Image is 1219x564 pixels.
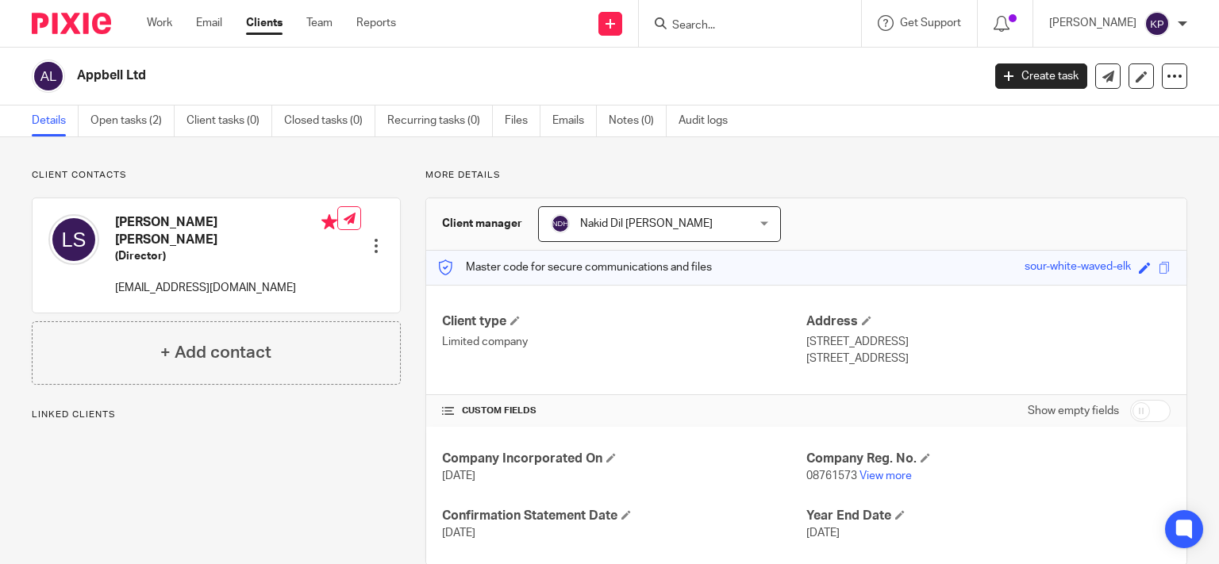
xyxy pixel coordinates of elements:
[425,169,1187,182] p: More details
[442,334,806,350] p: Limited company
[442,216,522,232] h3: Client manager
[284,106,375,136] a: Closed tasks (0)
[306,15,333,31] a: Team
[442,470,475,482] span: [DATE]
[1028,403,1119,419] label: Show empty fields
[1144,11,1170,36] img: svg%3E
[32,106,79,136] a: Details
[115,280,337,296] p: [EMAIL_ADDRESS][DOMAIN_NAME]
[246,15,283,31] a: Clients
[1025,259,1131,277] div: sour-white-waved-elk
[679,106,740,136] a: Audit logs
[196,15,222,31] a: Email
[147,15,172,31] a: Work
[505,106,540,136] a: Files
[580,218,713,229] span: Nakid Dil [PERSON_NAME]
[806,313,1171,330] h4: Address
[32,409,401,421] p: Linked clients
[77,67,793,84] h2: Appbell Ltd
[1049,15,1136,31] p: [PERSON_NAME]
[995,63,1087,89] a: Create task
[552,106,597,136] a: Emails
[900,17,961,29] span: Get Support
[321,214,337,230] i: Primary
[442,313,806,330] h4: Client type
[551,214,570,233] img: svg%3E
[806,351,1171,366] p: [STREET_ADDRESS]
[609,106,667,136] a: Notes (0)
[442,528,475,539] span: [DATE]
[806,470,857,482] span: 08761573
[671,19,813,33] input: Search
[387,106,493,136] a: Recurring tasks (0)
[32,59,65,93] img: svg%3E
[442,451,806,467] h4: Company Incorporated On
[859,470,912,482] a: View more
[806,451,1171,467] h4: Company Reg. No.
[32,13,111,34] img: Pixie
[48,214,99,265] img: svg%3E
[187,106,272,136] a: Client tasks (0)
[442,405,806,417] h4: CUSTOM FIELDS
[806,528,840,539] span: [DATE]
[356,15,396,31] a: Reports
[442,508,806,524] h4: Confirmation Statement Date
[115,248,337,264] h5: (Director)
[90,106,175,136] a: Open tasks (2)
[806,508,1171,524] h4: Year End Date
[32,169,401,182] p: Client contacts
[115,214,337,248] h4: [PERSON_NAME] [PERSON_NAME]
[806,334,1171,350] p: [STREET_ADDRESS]
[438,259,712,275] p: Master code for secure communications and files
[160,340,271,365] h4: + Add contact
